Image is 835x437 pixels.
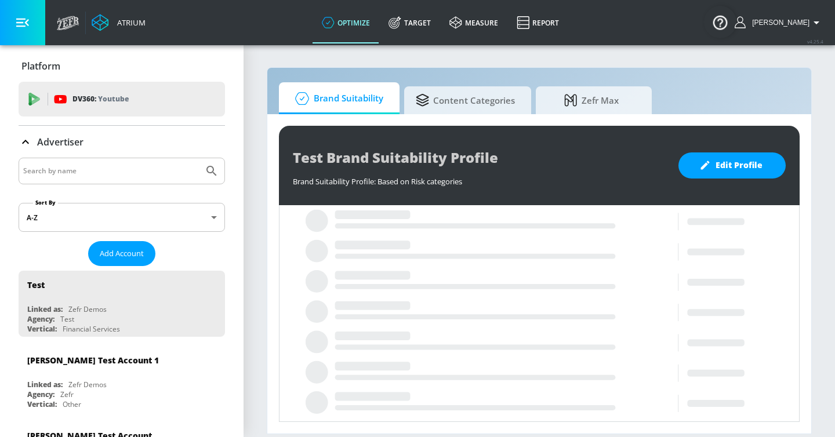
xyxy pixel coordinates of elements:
div: Zefr Demos [68,380,107,389]
button: [PERSON_NAME] [735,16,823,30]
div: TestLinked as:Zefr DemosAgency:TestVertical:Financial Services [19,271,225,337]
span: Content Categories [416,86,515,114]
button: Open Resource Center [704,6,736,38]
span: login as: guillermo.cabrera@zefr.com [747,19,809,27]
div: Test [60,314,74,324]
div: Financial Services [63,324,120,334]
div: Linked as: [27,380,63,389]
a: optimize [313,2,379,43]
div: Linked as: [27,304,63,314]
input: Search by name [23,163,199,179]
button: Edit Profile [678,152,786,179]
span: Zefr Max [547,86,636,114]
div: Zefr Demos [68,304,107,314]
div: [PERSON_NAME] Test Account 1Linked as:Zefr DemosAgency:ZefrVertical:Other [19,346,225,412]
a: Target [379,2,440,43]
p: Youtube [98,93,129,105]
div: Platform [19,50,225,82]
div: Test [27,279,45,290]
p: DV360: [72,93,129,105]
div: Vertical: [27,399,57,409]
div: Agency: [27,314,55,324]
span: Add Account [100,247,144,260]
button: Add Account [88,241,155,266]
p: Advertiser [37,136,83,148]
div: A-Z [19,203,225,232]
div: Agency: [27,389,55,399]
div: Atrium [112,17,146,28]
div: [PERSON_NAME] Test Account 1 [27,355,159,366]
span: Brand Suitability [291,85,383,112]
div: Other [63,399,81,409]
a: Atrium [92,14,146,31]
p: Platform [21,60,60,72]
div: DV360: Youtube [19,82,225,116]
div: Zefr [60,389,74,399]
div: Brand Suitability Profile: Based on Risk categories [293,170,667,187]
div: Vertical: [27,324,57,334]
a: measure [440,2,507,43]
div: Advertiser [19,126,225,158]
span: Edit Profile [702,158,763,173]
span: v 4.25.4 [807,38,823,45]
label: Sort By [33,199,58,206]
a: Report [507,2,568,43]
